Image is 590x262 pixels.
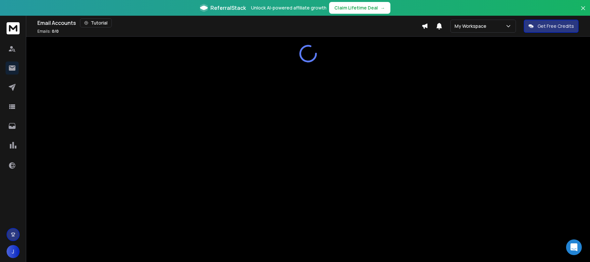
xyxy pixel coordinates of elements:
button: Get Free Credits [524,20,579,33]
p: Unlock AI-powered affiliate growth [251,5,326,11]
div: Open Intercom Messenger [566,239,582,255]
button: J [7,245,20,258]
p: Emails : [37,29,59,34]
p: Get Free Credits [538,23,574,29]
span: 0 / 0 [52,28,59,34]
p: My Workspace [455,23,489,29]
span: ReferralStack [210,4,246,12]
span: → [381,5,385,11]
div: Email Accounts [37,18,422,27]
button: Close banner [579,4,587,20]
button: Tutorial [80,18,112,27]
button: Claim Lifetime Deal→ [329,2,390,14]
